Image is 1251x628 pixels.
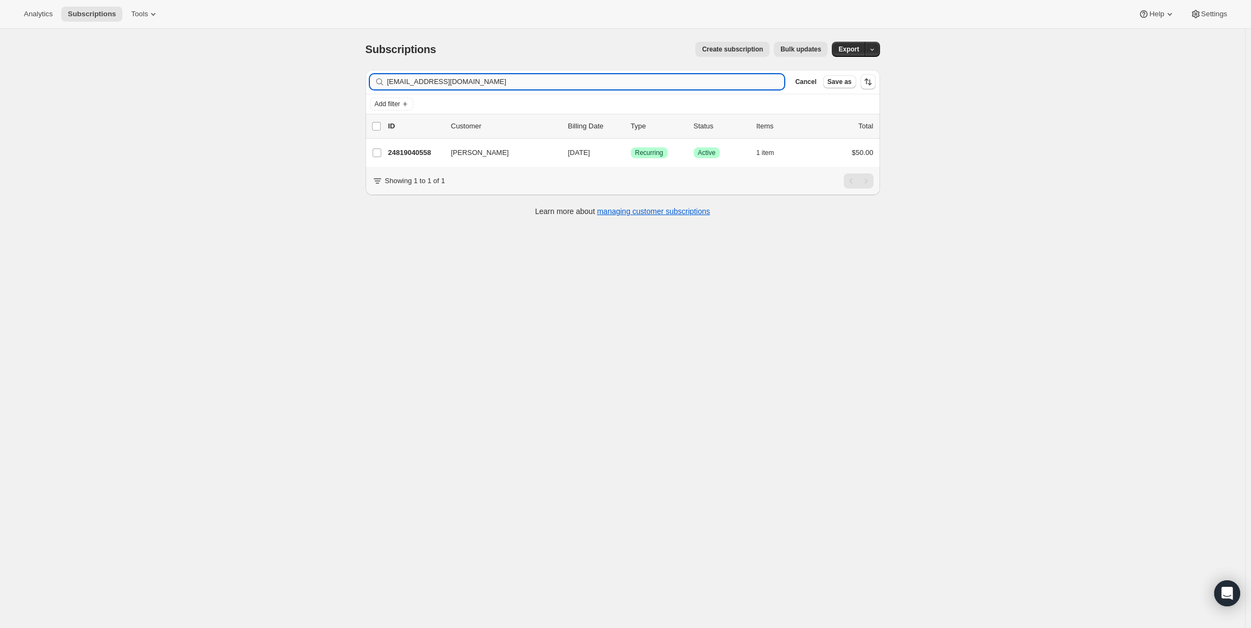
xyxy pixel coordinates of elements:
[375,100,400,108] span: Add filter
[388,121,874,132] div: IDCustomerBilling DateTypeStatusItemsTotal
[757,145,786,160] button: 1 item
[832,42,865,57] button: Export
[635,148,663,157] span: Recurring
[1214,580,1240,606] div: Open Intercom Messenger
[780,45,821,54] span: Bulk updates
[597,207,710,216] a: managing customer subscriptions
[694,121,748,132] p: Status
[370,98,413,111] button: Add filter
[1149,10,1164,18] span: Help
[695,42,770,57] button: Create subscription
[535,206,710,217] p: Learn more about
[366,43,436,55] span: Subscriptions
[568,148,590,157] span: [DATE]
[24,10,53,18] span: Analytics
[757,148,774,157] span: 1 item
[17,7,59,22] button: Analytics
[774,42,828,57] button: Bulk updates
[125,7,165,22] button: Tools
[698,148,716,157] span: Active
[791,75,820,88] button: Cancel
[1184,7,1234,22] button: Settings
[388,145,874,160] div: 24819040558[PERSON_NAME][DATE]SuccessRecurringSuccessActive1 item$50.00
[388,147,442,158] p: 24819040558
[852,148,874,157] span: $50.00
[858,121,873,132] p: Total
[795,77,816,86] span: Cancel
[823,75,856,88] button: Save as
[861,74,876,89] button: Sort the results
[451,121,559,132] p: Customer
[844,173,874,189] nav: Pagination
[451,147,509,158] span: [PERSON_NAME]
[388,121,442,132] p: ID
[828,77,852,86] span: Save as
[838,45,859,54] span: Export
[387,74,785,89] input: Filter subscribers
[568,121,622,132] p: Billing Date
[445,144,553,161] button: [PERSON_NAME]
[1201,10,1227,18] span: Settings
[68,10,116,18] span: Subscriptions
[131,10,148,18] span: Tools
[702,45,763,54] span: Create subscription
[631,121,685,132] div: Type
[1132,7,1181,22] button: Help
[61,7,122,22] button: Subscriptions
[757,121,811,132] div: Items
[385,176,445,186] p: Showing 1 to 1 of 1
